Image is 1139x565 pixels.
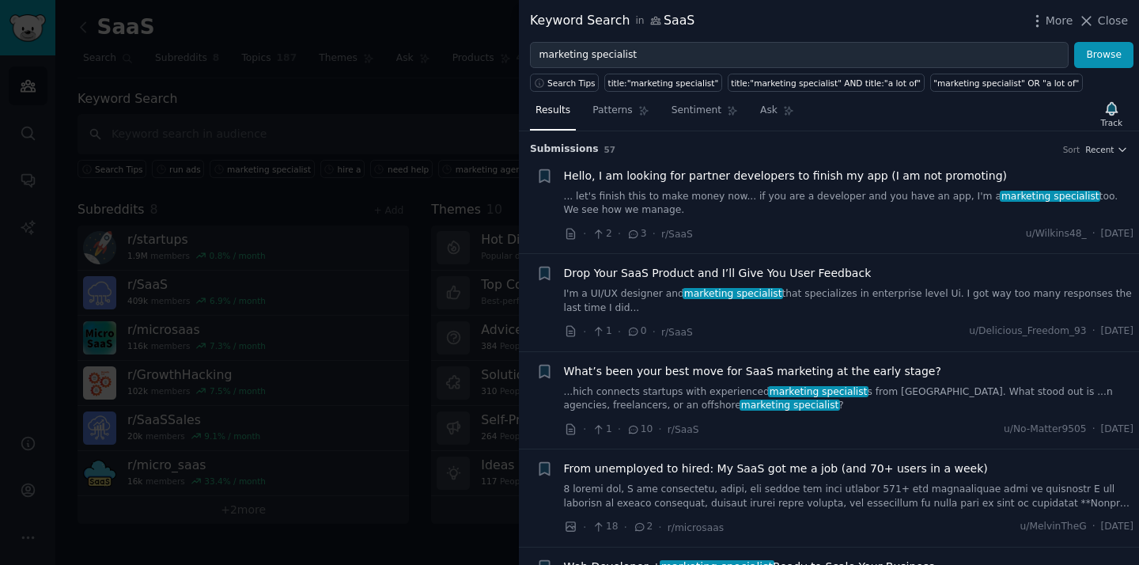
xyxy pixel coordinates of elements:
[547,78,596,89] span: Search Tips
[1020,520,1087,534] span: u/MelvinTheG
[592,423,611,437] span: 1
[653,226,656,242] span: ·
[530,142,599,157] span: Submission s
[633,520,653,534] span: 2
[683,288,783,299] span: marketing specialist
[564,363,941,380] a: What’s been your best move for SaaS marketing at the early stage?
[1074,42,1133,69] button: Browse
[1026,227,1087,241] span: u/Wilkins48_
[626,423,653,437] span: 10
[583,519,586,536] span: ·
[530,98,576,131] a: Results
[755,98,800,131] a: Ask
[768,386,868,397] span: marketing specialist
[530,11,694,31] div: Keyword Search SaaS
[672,104,721,118] span: Sentiment
[564,168,1008,184] a: Hello, I am looking for partner developers to finish my app (I am not promoting)
[1085,144,1114,155] span: Recent
[1095,97,1128,131] button: Track
[583,226,586,242] span: ·
[653,324,656,340] span: ·
[608,78,719,89] div: title:"marketing specialist"
[668,522,724,533] span: r/microsaas
[731,78,921,89] div: title:"marketing specialist" AND title:"a lot of"
[1046,13,1073,29] span: More
[587,98,654,131] a: Patterns
[933,78,1079,89] div: "marketing specialist" OR "a lot of"
[618,421,621,438] span: ·
[1078,13,1128,29] button: Close
[1085,144,1128,155] button: Recent
[728,74,925,92] a: title:"marketing specialist" AND title:"a lot of"
[740,400,840,411] span: marketing specialist
[1101,520,1133,534] span: [DATE]
[618,324,621,340] span: ·
[618,226,621,242] span: ·
[1092,520,1095,534] span: ·
[1101,423,1133,437] span: [DATE]
[760,104,778,118] span: Ask
[604,74,722,92] a: title:"marketing specialist"
[530,74,599,92] button: Search Tips
[592,104,632,118] span: Patterns
[592,324,611,339] span: 1
[1004,423,1087,437] span: u/No-Matter9505
[592,227,611,241] span: 2
[661,327,693,338] span: r/SaaS
[564,461,988,477] a: From unemployed to hired: My SaaS got me a job (and 70+ users in a week)
[1092,423,1095,437] span: ·
[1098,13,1128,29] span: Close
[564,287,1134,315] a: I'm a UI/UX designer andmarketing specialistthat specializes in enterprise level Ui. I got way to...
[1101,324,1133,339] span: [DATE]
[1063,144,1080,155] div: Sort
[583,324,586,340] span: ·
[658,421,661,438] span: ·
[564,190,1134,218] a: ... let's finish this to make money now... if you are a developer and you have an app, I'm amarke...
[604,145,616,154] span: 57
[564,265,872,282] a: Drop Your SaaS Product and I’ll Give You User Feedback
[661,229,693,240] span: r/SaaS
[1000,191,1100,202] span: marketing specialist
[1029,13,1073,29] button: More
[668,424,699,435] span: r/SaaS
[1092,324,1095,339] span: ·
[564,483,1134,510] a: 8 loremi dol, S ame consectetu, adipi, eli seddoe tem inci utlabor 571+ etd magnaaliquae admi ve ...
[624,519,627,536] span: ·
[530,42,1069,69] input: Try a keyword related to your business
[969,324,1086,339] span: u/Delicious_Freedom_93
[626,324,646,339] span: 0
[930,74,1083,92] a: "marketing specialist" OR "a lot of"
[1092,227,1095,241] span: ·
[626,227,646,241] span: 3
[1101,227,1133,241] span: [DATE]
[658,519,661,536] span: ·
[535,104,570,118] span: Results
[583,421,586,438] span: ·
[564,385,1134,413] a: ...hich connects startups with experiencedmarketing specialists from [GEOGRAPHIC_DATA]. What stoo...
[1101,117,1122,128] div: Track
[666,98,744,131] a: Sentiment
[635,14,644,28] span: in
[592,520,618,534] span: 18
